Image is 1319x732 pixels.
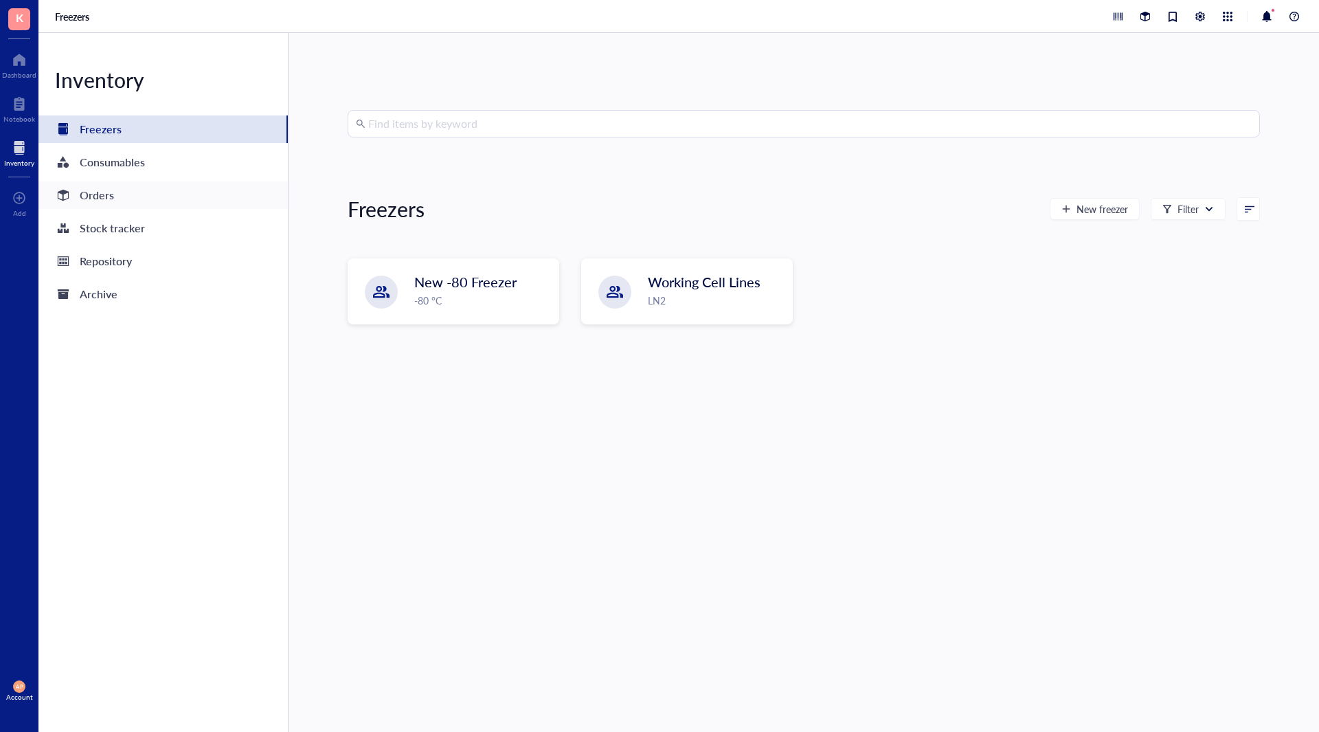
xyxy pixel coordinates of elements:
a: Consumables [38,148,288,176]
div: Dashboard [2,71,36,79]
a: Freezers [38,115,288,143]
div: Freezers [80,120,122,139]
span: New -80 Freezer [414,272,517,291]
a: Orders [38,181,288,209]
div: Inventory [4,159,34,167]
a: Dashboard [2,49,36,79]
a: Notebook [3,93,35,123]
div: Stock tracker [80,219,145,238]
a: Stock tracker [38,214,288,242]
div: Account [6,693,33,701]
div: Inventory [38,66,288,93]
div: Freezers [348,195,425,223]
span: Working Cell Lines [648,272,760,291]
div: Filter [1177,201,1199,217]
span: New freezer [1076,203,1128,214]
button: New freezer [1050,198,1140,220]
div: Notebook [3,115,35,123]
a: Inventory [4,137,34,167]
div: Add [13,209,26,217]
div: Repository [80,252,132,271]
a: Archive [38,280,288,308]
div: LN2 [648,293,784,308]
a: Freezers [55,10,92,23]
div: Consumables [80,153,145,172]
div: -80 °C [414,293,550,308]
div: Archive [80,285,117,304]
span: K [16,9,23,26]
span: AP [16,683,23,689]
a: Repository [38,247,288,275]
div: Orders [80,186,114,205]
